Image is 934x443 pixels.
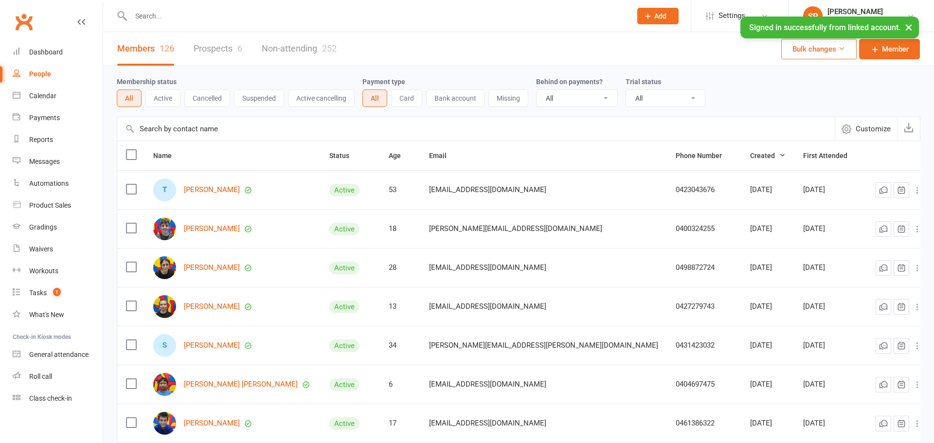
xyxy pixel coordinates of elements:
div: Tasks [29,289,47,297]
label: Behind on payments? [536,78,603,86]
a: Workouts [13,260,103,282]
div: Rising Sun Martial Arts [827,16,896,25]
div: 252 [322,43,337,53]
div: Gradings [29,223,57,231]
div: 0498872724 [676,264,733,272]
div: Class check-in [29,394,72,402]
a: Reports [13,129,103,151]
span: [EMAIL_ADDRESS][DOMAIN_NAME] [429,180,546,199]
div: [DATE] [750,419,786,427]
button: Name [153,150,182,161]
a: [PERSON_NAME] [184,302,240,311]
button: Card [391,89,422,107]
div: SP [803,6,823,26]
div: Active [329,262,359,274]
span: Name [153,152,182,159]
div: Roll call [29,372,52,380]
a: [PERSON_NAME] [184,186,240,194]
div: 0400324255 [676,225,733,233]
a: [PERSON_NAME] [184,264,240,272]
span: Phone Number [676,152,733,159]
button: Bulk changes [781,39,857,59]
a: Messages [13,151,103,173]
a: Payments [13,107,103,129]
div: 0461386322 [676,419,733,427]
a: Waivers [13,238,103,260]
div: 0427279743 [676,302,733,311]
a: Prospects6 [194,32,242,66]
div: 0404697475 [676,380,733,389]
a: General attendance kiosk mode [13,344,103,366]
div: 0423043676 [676,186,733,194]
button: All [117,89,142,107]
button: First Attended [803,150,858,161]
a: Roll call [13,366,103,388]
span: Email [429,152,457,159]
a: [PERSON_NAME] [184,225,240,233]
span: Settings [718,5,745,27]
a: People [13,63,103,85]
div: [DATE] [750,302,786,311]
button: Phone Number [676,150,733,161]
div: 18 [389,225,412,233]
span: [PERSON_NAME][EMAIL_ADDRESS][PERSON_NAME][DOMAIN_NAME] [429,336,658,354]
div: [DATE] [803,419,858,427]
label: Trial status [626,78,661,86]
div: Dashboard [29,48,63,56]
button: Customize [835,117,897,141]
div: 6 [237,43,242,53]
span: Status [329,152,360,159]
div: 126 [160,43,174,53]
label: Membership status [117,78,177,86]
div: 34 [389,341,412,350]
div: Messages [29,158,60,165]
span: [EMAIL_ADDRESS][DOMAIN_NAME] [429,414,546,432]
div: [DATE] [750,264,786,272]
a: Automations [13,173,103,195]
button: Created [750,150,786,161]
div: [DATE] [750,341,786,350]
div: General attendance [29,351,89,358]
div: [DATE] [803,341,858,350]
a: What's New [13,304,103,326]
div: T [153,178,176,201]
div: Active [329,378,359,391]
div: Active [329,301,359,313]
button: × [900,17,917,37]
a: Dashboard [13,41,103,63]
span: Age [389,152,412,159]
div: People [29,70,51,78]
div: Payments [29,114,60,122]
div: Active [329,184,359,196]
span: [PERSON_NAME][EMAIL_ADDRESS][DOMAIN_NAME] [429,219,602,238]
button: Missing [488,89,528,107]
div: [PERSON_NAME] [827,7,896,16]
div: Active [329,223,359,235]
a: Calendar [13,85,103,107]
div: [DATE] [803,264,858,272]
div: Workouts [29,267,58,275]
div: [DATE] [803,186,858,194]
a: [PERSON_NAME] [184,419,240,427]
a: Tasks 1 [13,282,103,304]
button: Status [329,150,360,161]
div: What's New [29,311,64,319]
div: [DATE] [750,186,786,194]
div: [DATE] [750,380,786,389]
span: [EMAIL_ADDRESS][DOMAIN_NAME] [429,258,546,277]
button: Bank account [426,89,485,107]
div: [DATE] [750,225,786,233]
div: [DATE] [803,302,858,311]
button: Add [637,8,679,24]
a: Gradings [13,216,103,238]
span: Created [750,152,786,159]
a: Clubworx [12,10,36,34]
div: 17 [389,419,412,427]
div: 13 [389,302,412,311]
span: 1 [53,288,61,296]
span: First Attended [803,152,858,159]
a: Product Sales [13,195,103,216]
span: Member [882,43,909,55]
span: Signed in successfully from linked account. [749,23,900,32]
div: [DATE] [803,380,858,389]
